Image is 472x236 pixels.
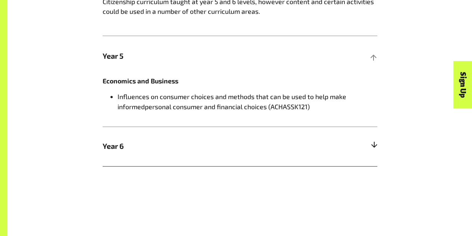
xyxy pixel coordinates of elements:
[103,50,309,62] span: Year 5
[118,92,346,110] span: Influences on consumer choices and methods that can be used to help make informed
[118,92,377,111] li: personal consumer and financial choices (ACHASSK121)
[103,141,309,152] span: Year 6
[103,77,178,85] b: Economics and Business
